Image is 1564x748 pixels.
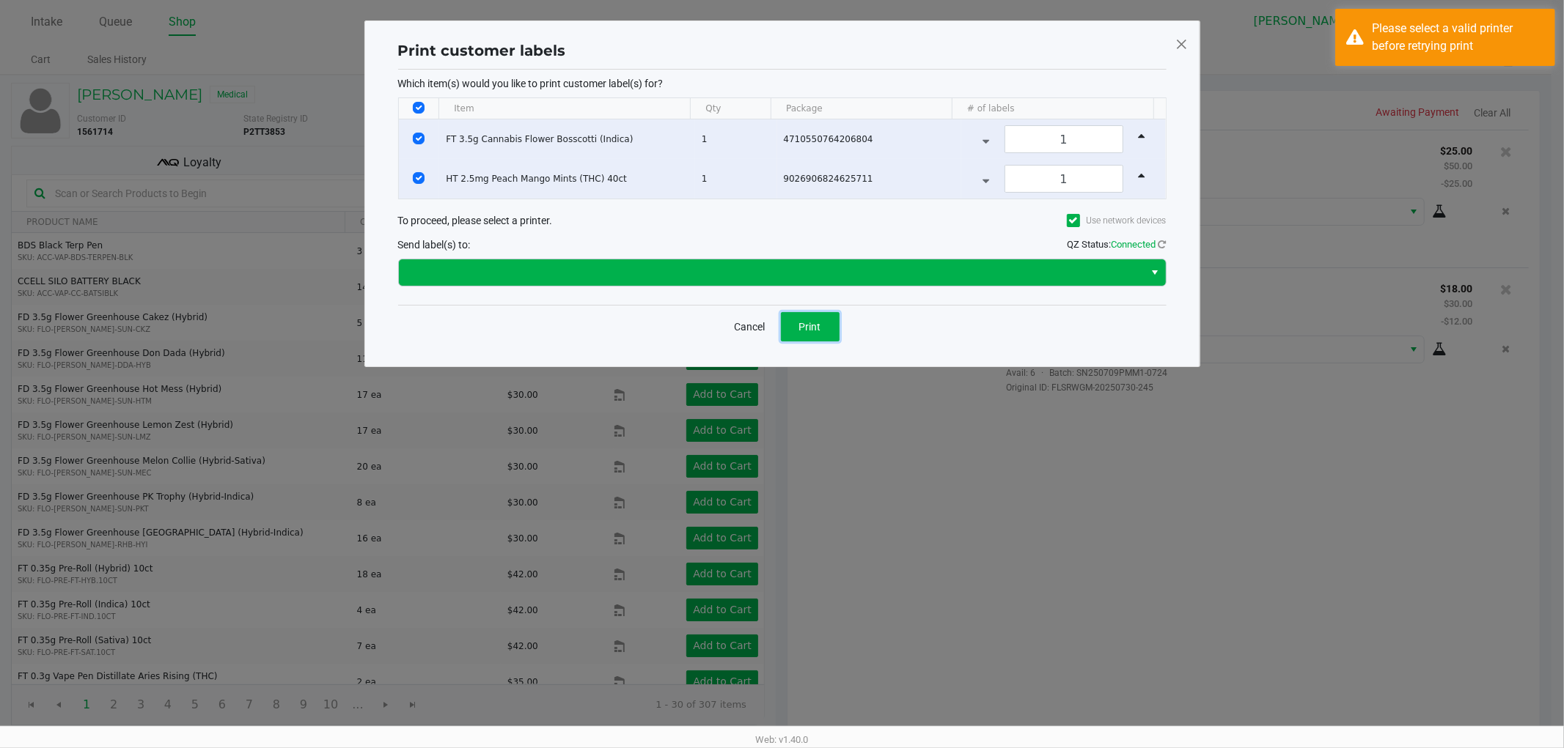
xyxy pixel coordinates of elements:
td: 1 [695,159,777,199]
span: QZ Status: [1068,239,1167,250]
td: FT 3.5g Cannabis Flower Bosscotti (Indica) [439,119,695,159]
button: Print [781,312,840,341]
span: Send label(s) to: [398,239,471,251]
button: Select [1145,259,1166,286]
div: Please select a valid printer before retrying print [1372,20,1544,55]
td: 9026906824625711 [777,159,961,199]
th: Item [438,98,690,119]
button: Cancel [725,312,775,341]
th: # of labels [952,98,1153,119]
span: To proceed, please select a printer. [398,215,553,226]
p: Which item(s) would you like to print customer label(s) for? [398,77,1167,90]
label: Use network devices [1067,214,1167,227]
td: 1 [695,119,777,159]
span: Web: v1.40.0 [756,734,809,745]
th: Qty [690,98,771,119]
input: Select Row [413,133,425,144]
td: 4710550764206804 [777,119,961,159]
h1: Print customer labels [398,40,566,62]
div: Data table [399,98,1166,199]
span: Print [799,321,821,333]
span: Connected [1112,239,1156,250]
input: Select Row [413,172,425,184]
td: HT 2.5mg Peach Mango Mints (THC) 40ct [439,159,695,199]
input: Select All Rows [413,102,425,114]
th: Package [771,98,952,119]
